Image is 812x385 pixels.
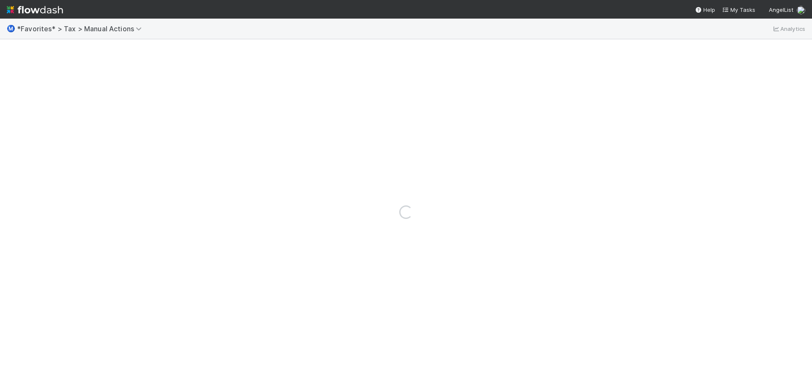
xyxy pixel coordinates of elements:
[7,3,63,17] img: logo-inverted-e16ddd16eac7371096b0.svg
[695,5,715,14] div: Help
[7,25,15,32] span: Ⓜ️
[797,6,805,14] img: avatar_de77a991-7322-4664-a63d-98ba485ee9e0.png
[17,25,146,33] span: *Favorites* > Tax > Manual Actions
[722,6,755,13] span: My Tasks
[772,24,805,34] a: Analytics
[722,5,755,14] a: My Tasks
[769,6,793,13] span: AngelList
